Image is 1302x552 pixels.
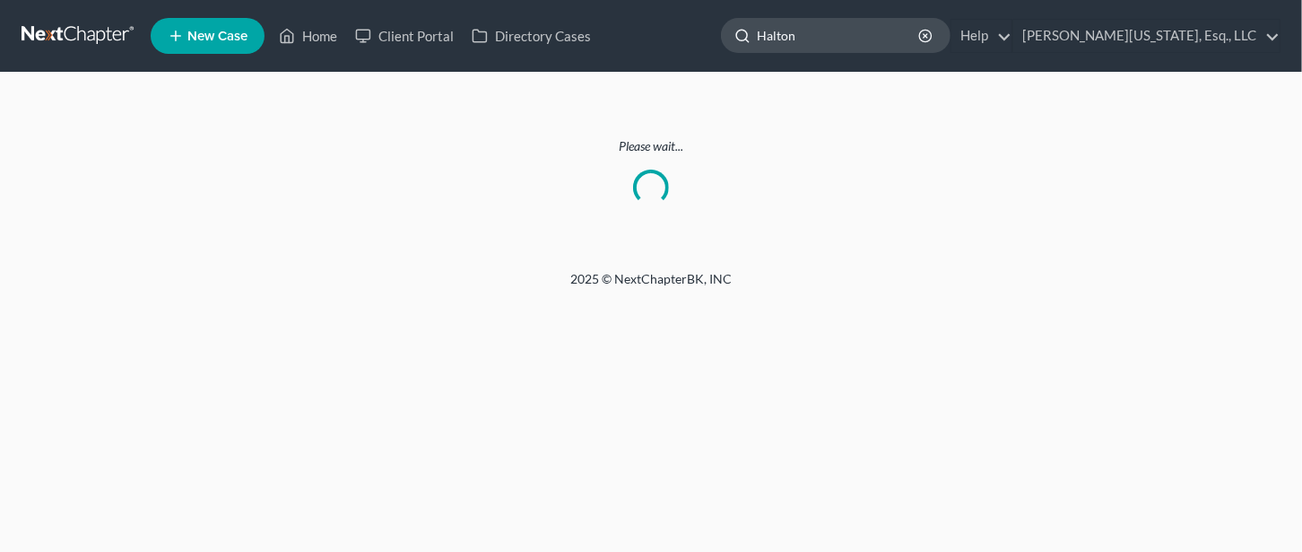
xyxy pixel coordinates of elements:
[140,270,1162,302] div: 2025 © NextChapterBK, INC
[270,20,346,52] a: Home
[1013,20,1280,52] a: [PERSON_NAME][US_STATE], Esq., LLC
[757,19,921,52] input: Search by name...
[346,20,463,52] a: Client Portal
[463,20,600,52] a: Directory Cases
[187,30,247,43] span: New Case
[22,137,1280,155] p: Please wait...
[951,20,1011,52] a: Help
